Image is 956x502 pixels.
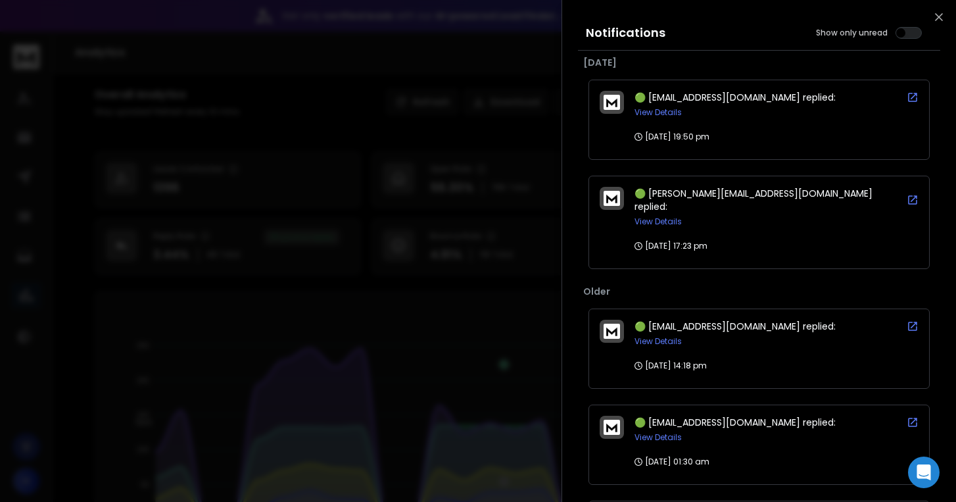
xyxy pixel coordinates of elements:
div: Open Intercom Messenger [908,457,940,488]
p: [DATE] [583,56,935,69]
button: View Details [634,336,682,347]
p: [DATE] 19:50 pm [634,132,709,142]
p: Older [583,285,935,298]
span: 🟢 [EMAIL_ADDRESS][DOMAIN_NAME] replied: [634,91,836,104]
p: [DATE] 14:18 pm [634,361,707,371]
span: 🟢 [EMAIL_ADDRESS][DOMAIN_NAME] replied: [634,416,836,429]
img: logo [604,95,620,110]
span: 🟢 [EMAIL_ADDRESS][DOMAIN_NAME] replied: [634,320,836,333]
img: logo [604,420,620,435]
button: View Details [634,216,682,227]
img: logo [604,191,620,206]
h3: Notifications [586,24,665,42]
label: Show only unread [816,28,888,38]
p: [DATE] 01:30 am [634,457,709,467]
button: View Details [634,107,682,118]
p: [DATE] 17:23 pm [634,241,707,251]
img: logo [604,324,620,339]
button: View Details [634,432,682,443]
span: 🟢 [PERSON_NAME][EMAIL_ADDRESS][DOMAIN_NAME] replied: [634,187,872,213]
